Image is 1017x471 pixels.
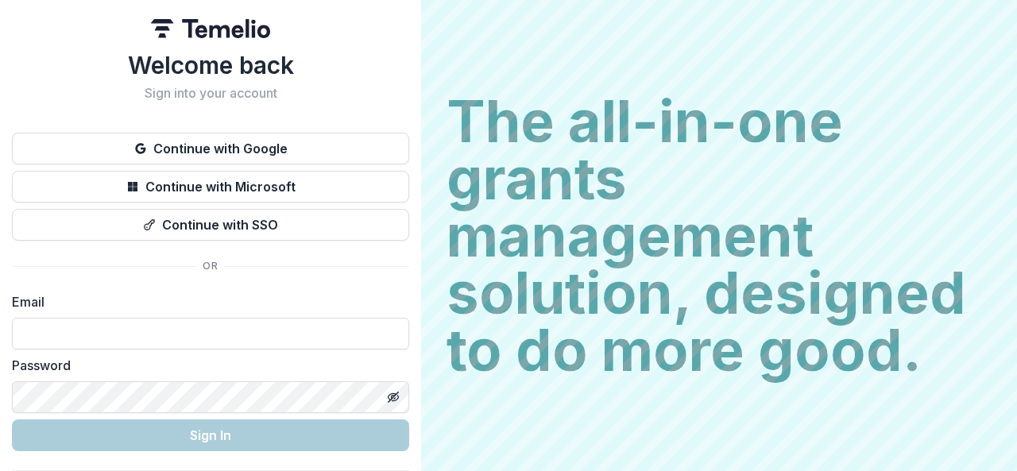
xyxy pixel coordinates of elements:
h1: Welcome back [12,51,409,79]
h2: Sign into your account [12,86,409,101]
label: Password [12,356,400,375]
label: Email [12,292,400,311]
button: Continue with SSO [12,209,409,241]
button: Continue with Microsoft [12,171,409,203]
button: Sign In [12,419,409,451]
button: Continue with Google [12,133,409,164]
button: Toggle password visibility [381,384,406,410]
img: Temelio [151,19,270,38]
